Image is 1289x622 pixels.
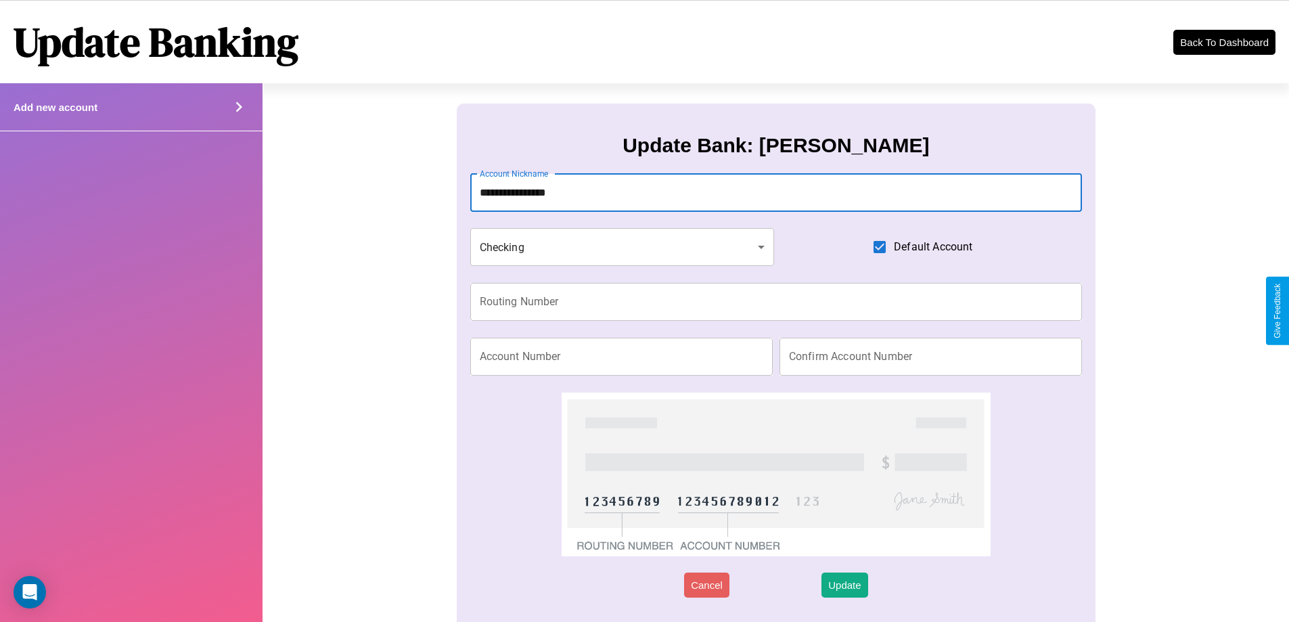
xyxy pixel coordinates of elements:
img: check [562,393,990,556]
div: Open Intercom Messenger [14,576,46,608]
h4: Add new account [14,102,97,113]
div: Give Feedback [1273,284,1282,338]
button: Back To Dashboard [1173,30,1275,55]
label: Account Nickname [480,168,549,179]
h3: Update Bank: [PERSON_NAME] [623,134,929,157]
div: Checking [470,228,775,266]
span: Default Account [894,239,972,255]
h1: Update Banking [14,14,298,70]
button: Cancel [684,573,729,598]
button: Update [821,573,867,598]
